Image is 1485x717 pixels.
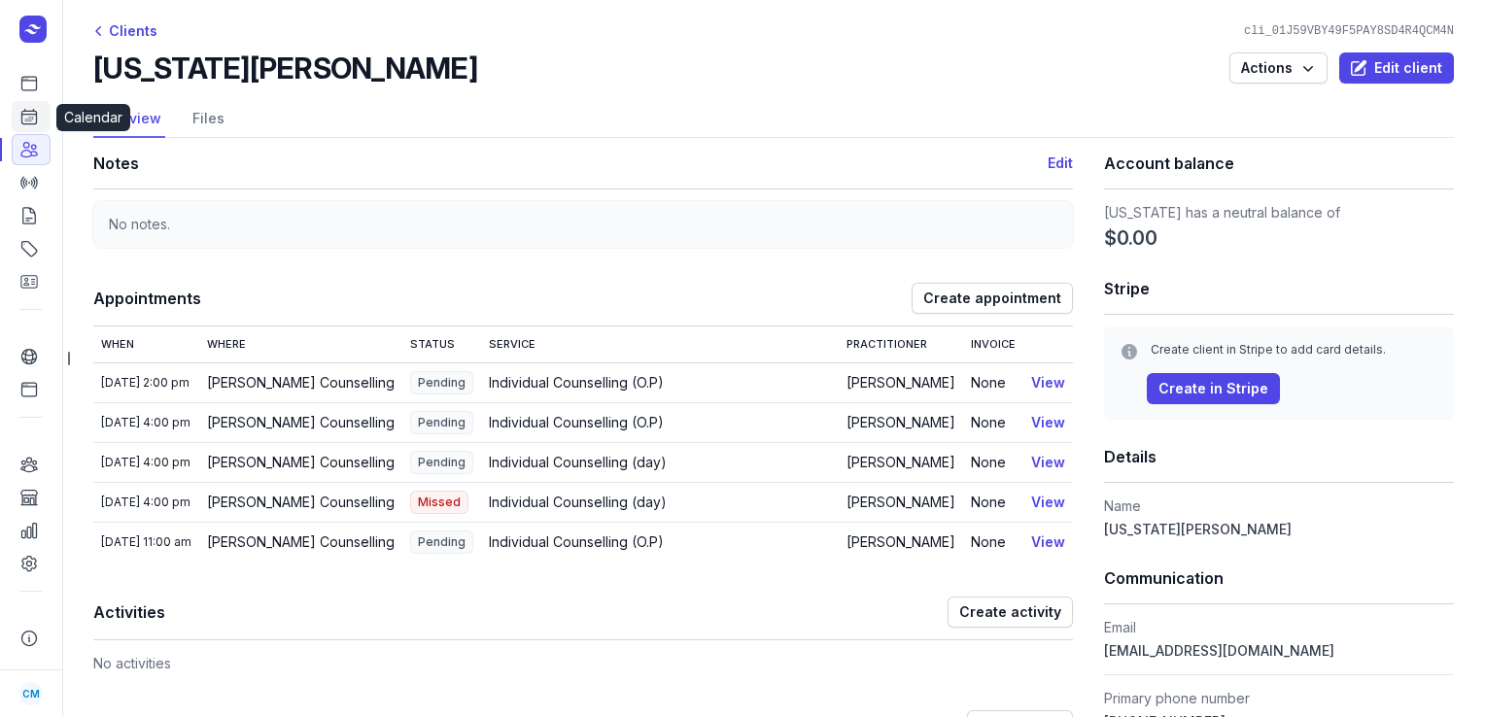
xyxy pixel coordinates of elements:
[1104,616,1454,639] dt: Email
[839,482,963,522] td: [PERSON_NAME]
[56,104,130,131] div: Calendar
[199,402,402,442] td: [PERSON_NAME] Counselling
[481,442,839,482] td: Individual Counselling (day)
[1031,374,1065,391] a: View
[1339,52,1454,84] button: Edit client
[93,19,157,43] div: Clients
[199,362,402,402] td: [PERSON_NAME] Counselling
[93,150,1048,177] h1: Notes
[410,371,473,394] span: Pending
[959,600,1061,624] span: Create activity
[481,522,839,562] td: Individual Counselling (O.P)
[22,682,40,705] span: CM
[1104,687,1454,710] dt: Primary phone number
[410,491,468,514] span: Missed
[1147,373,1280,404] button: Create in Stripe
[963,362,1023,402] td: None
[1104,521,1292,537] span: [US_STATE][PERSON_NAME]
[839,442,963,482] td: [PERSON_NAME]
[93,326,199,362] th: When
[1104,495,1454,518] dt: Name
[839,362,963,402] td: [PERSON_NAME]
[839,402,963,442] td: [PERSON_NAME]
[101,415,191,430] div: [DATE] 4:00 pm
[1151,342,1438,358] div: Create client in Stripe to add card details.
[199,326,402,362] th: Where
[963,482,1023,522] td: None
[1048,152,1073,175] button: Edit
[1104,150,1454,177] h1: Account balance
[410,411,473,434] span: Pending
[839,326,963,362] th: Practitioner
[410,451,473,474] span: Pending
[481,482,839,522] td: Individual Counselling (day)
[923,287,1061,310] span: Create appointment
[199,482,402,522] td: [PERSON_NAME] Counselling
[101,495,191,510] div: [DATE] 4:00 pm
[402,326,481,362] th: Status
[199,442,402,482] td: [PERSON_NAME] Counselling
[481,326,839,362] th: Service
[1031,414,1065,430] a: View
[839,522,963,562] td: [PERSON_NAME]
[93,285,912,312] h1: Appointments
[1031,454,1065,470] a: View
[1351,56,1442,80] span: Edit client
[481,362,839,402] td: Individual Counselling (O.P)
[1241,56,1316,80] span: Actions
[101,455,191,470] div: [DATE] 4:00 pm
[101,534,191,550] div: [DATE] 11:00 am
[109,216,170,232] span: No notes.
[93,101,1454,138] nav: Tabs
[93,51,477,85] h2: [US_STATE][PERSON_NAME]
[1104,642,1334,659] span: [EMAIL_ADDRESS][DOMAIN_NAME]
[963,442,1023,482] td: None
[1104,564,1454,592] h1: Communication
[101,375,191,391] div: [DATE] 2:00 pm
[963,402,1023,442] td: None
[189,101,228,138] a: Files
[1158,377,1268,400] span: Create in Stripe
[1104,275,1454,302] h1: Stripe
[1236,23,1462,39] div: cli_01J59VBY49F5PAY8SD4R4QCM4N
[410,530,473,554] span: Pending
[93,640,1073,675] div: No activities
[1031,533,1065,550] a: View
[963,326,1023,362] th: Invoice
[963,522,1023,562] td: None
[1229,52,1328,84] button: Actions
[93,598,948,626] h1: Activities
[93,101,165,138] a: Overview
[481,402,839,442] td: Individual Counselling (O.P)
[1104,443,1454,470] h1: Details
[1031,494,1065,510] a: View
[199,522,402,562] td: [PERSON_NAME] Counselling
[1104,204,1340,221] span: [US_STATE] has a neutral balance of
[1104,224,1157,252] span: $0.00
